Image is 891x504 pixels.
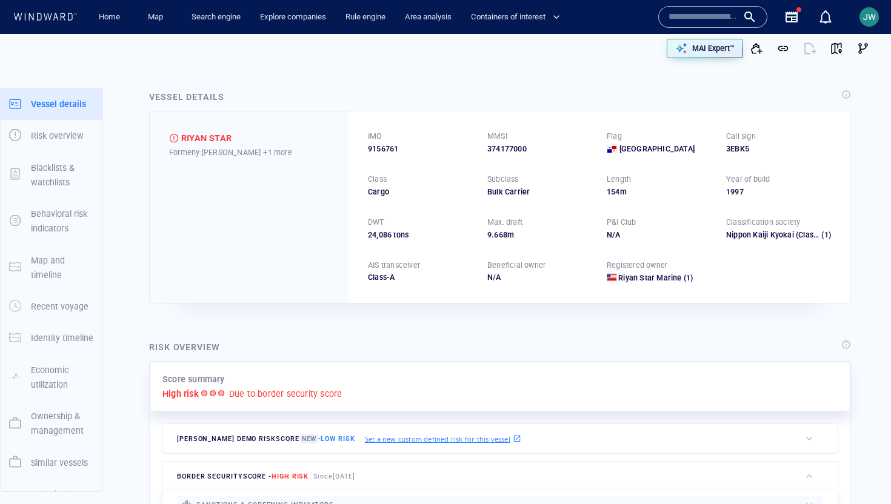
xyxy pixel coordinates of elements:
button: Get link [770,35,796,62]
p: Vessel details [31,97,86,111]
button: Recent voyage [1,291,102,322]
p: Registered owner [607,260,667,271]
div: Risk overview [149,340,220,354]
p: AIS transceiver [368,260,420,271]
a: Ownership & management [1,417,102,429]
p: Score summary [162,372,225,386]
div: High risk due to smuggling related indicators [169,134,179,142]
a: Behavioral risk indicators [1,215,102,227]
p: Length [607,174,631,185]
p: Similar vessels [31,456,88,470]
div: 374177000 [487,144,592,154]
button: Visual Link Analysis [850,35,876,62]
span: 668 [494,230,507,239]
p: Recent voyage [31,299,88,314]
a: Explore companies [255,7,331,28]
div: Nippon Kaiji Kyokai (ClassNK) [726,230,831,240]
a: Riyan Star Marine (1) [618,273,693,283]
div: N/A [607,230,712,240]
button: Risk overview [1,120,102,151]
span: N/A [487,273,501,282]
div: Bulk Carrier [487,187,592,197]
a: Map [143,7,172,28]
p: Map and timeline [31,253,94,283]
button: Add to vessel list [743,35,770,62]
button: Map and timeline [1,245,102,291]
button: Similar vessels [1,447,102,479]
button: Blacklists & watchlists [1,152,102,199]
button: JW [857,5,881,29]
a: Recent voyage [1,300,102,312]
p: Identity timeline [31,331,93,345]
p: Ownership & management [31,409,94,439]
button: View on map [823,35,850,62]
span: Since [DATE] [313,472,355,480]
p: Classification society [726,217,800,228]
span: Containers of interest [471,10,560,24]
p: Beneficial owner [487,260,546,271]
p: +1 more [263,146,292,159]
div: Formerly: [PERSON_NAME] [169,146,329,159]
span: [GEOGRAPHIC_DATA] [619,144,695,154]
span: (1) [819,230,831,240]
span: . [492,230,494,239]
span: m [507,230,514,239]
div: Nippon Kaiji Kyokai (ClassNK) [726,230,819,240]
span: 9156761 [368,144,398,154]
p: Call sign [726,131,756,142]
p: High risk [162,386,199,401]
p: Flag [607,131,622,142]
span: border security score - [177,472,309,480]
div: 24,086 tons [368,230,473,240]
p: MAI Expert™ [692,43,735,54]
a: Vessel details [1,98,102,109]
p: Set a new custom defined risk for this vessel [365,434,510,444]
a: Risk overview [1,130,102,141]
button: Home [90,7,128,28]
div: 1997 [726,187,831,197]
span: Riyan Star Marine [618,273,681,282]
a: Search engine [187,7,245,28]
p: Subclass [487,174,519,185]
span: [PERSON_NAME] DEMO risk score - [177,434,355,443]
span: Class-A [368,273,395,282]
button: Map [138,7,177,28]
a: Home [94,7,125,28]
p: Economic utilization [31,363,94,393]
div: RIYAN STAR [181,131,232,145]
span: High risk [272,472,309,480]
button: Identity timeline [1,322,102,354]
p: DWT [368,217,384,228]
a: Similar vessels [1,456,102,468]
p: Year of build [726,174,770,185]
a: Set a new custom defined risk for this vessel [365,432,521,445]
a: Area analysis [400,7,456,28]
div: Notification center [818,10,833,24]
button: MAI Expert™ [667,39,743,58]
a: Economic utilization [1,371,102,382]
p: MMSI [487,131,507,142]
div: 3EBK5 [726,144,831,154]
button: Ownership & management [1,400,102,447]
button: Behavioral risk indicators [1,198,102,245]
p: IMO [368,131,382,142]
span: 154 [607,187,620,196]
p: P&I Club [607,217,636,228]
iframe: Chat [839,449,882,495]
a: Rule engine [341,7,390,28]
span: JW [863,12,876,22]
button: Vessel details [1,88,102,120]
a: Identity timeline [1,332,102,343]
p: Due to border security score [229,386,342,401]
p: Max. draft [487,217,522,228]
span: Low risk [321,435,355,443]
div: Cargo [368,187,473,197]
a: Map and timeline [1,261,102,273]
a: Blacklists & watchlists [1,168,102,180]
button: Economic utilization [1,354,102,401]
